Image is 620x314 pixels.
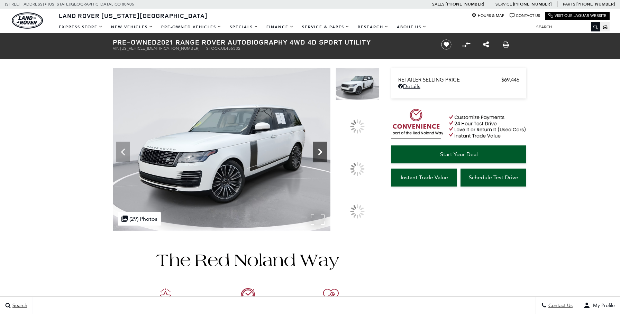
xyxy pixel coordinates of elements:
div: (29) Photos [118,212,161,226]
nav: Main Navigation [55,21,431,33]
a: Research [354,21,393,33]
span: Search [11,303,27,308]
button: Compare vehicle [461,39,471,50]
span: [US_VEHICLE_IDENTIFICATION_NUMBER] [120,46,199,51]
a: [PHONE_NUMBER] [446,1,484,7]
a: Retailer Selling Price $69,446 [398,77,519,83]
a: Start Your Deal [391,145,526,163]
span: VIN: [113,46,120,51]
img: Land Rover [12,12,43,29]
span: Schedule Test Drive [469,174,518,181]
span: Start Your Deal [440,151,478,158]
a: [PHONE_NUMBER] [513,1,551,7]
button: Save vehicle [439,39,454,50]
span: $69,446 [501,77,519,83]
strong: Pre-Owned [113,37,157,47]
span: Retailer Selling Price [398,77,501,83]
span: Contact Us [547,303,573,308]
span: Stock: [206,46,221,51]
a: New Vehicles [107,21,157,33]
span: Parts [563,2,575,7]
img: Used 2021 Fuji White Land Rover Autobiography image 1 [113,68,330,231]
a: Share this Pre-Owned 2021 Range Rover Autobiography 4WD 4D Sport Utility [483,40,489,49]
a: Service & Parts [298,21,354,33]
a: Land Rover [US_STATE][GEOGRAPHIC_DATA] [55,11,212,20]
button: user-profile-menu [578,297,620,314]
input: Search [531,23,600,31]
a: Hours & Map [472,13,504,18]
a: Visit Our Jaguar Website [548,13,607,18]
a: Instant Trade Value [391,169,457,187]
a: land-rover [12,12,43,29]
a: Specials [226,21,262,33]
a: [STREET_ADDRESS] • [US_STATE][GEOGRAPHIC_DATA], CO 80905 [5,2,134,7]
a: Details [398,83,519,89]
span: UL455332 [221,46,240,51]
a: Pre-Owned Vehicles [157,21,226,33]
a: Print this Pre-Owned 2021 Range Rover Autobiography 4WD 4D Sport Utility [503,40,509,49]
a: EXPRESS STORE [55,21,107,33]
a: [PHONE_NUMBER] [576,1,615,7]
a: About Us [393,21,431,33]
a: Schedule Test Drive [461,169,526,187]
span: Instant Trade Value [401,174,448,181]
span: Sales [432,2,445,7]
h1: 2021 Range Rover Autobiography 4WD 4D Sport Utility [113,38,429,46]
span: My Profile [590,303,615,308]
a: Finance [262,21,298,33]
span: Service [495,2,512,7]
img: Used 2021 Fuji White Land Rover Autobiography image 1 [336,68,379,101]
a: Contact Us [510,13,540,18]
span: Land Rover [US_STATE][GEOGRAPHIC_DATA] [59,11,208,20]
